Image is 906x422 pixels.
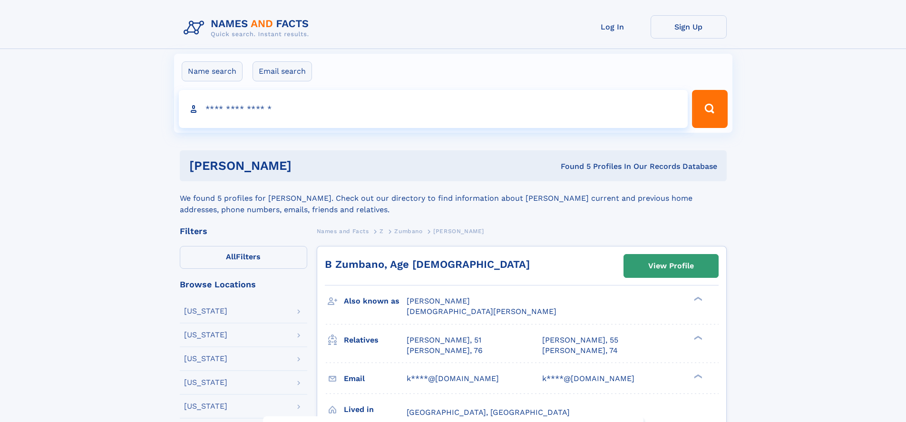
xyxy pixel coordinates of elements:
[692,373,703,379] div: ❯
[426,161,717,172] div: Found 5 Profiles In Our Records Database
[692,334,703,341] div: ❯
[344,402,407,418] h3: Lived in
[433,228,484,235] span: [PERSON_NAME]
[184,355,227,363] div: [US_STATE]
[189,160,426,172] h1: [PERSON_NAME]
[407,307,556,316] span: [DEMOGRAPHIC_DATA][PERSON_NAME]
[380,228,384,235] span: Z
[651,15,727,39] a: Sign Up
[179,90,688,128] input: search input
[692,296,703,302] div: ❯
[542,335,618,345] a: [PERSON_NAME], 55
[394,225,422,237] a: Zumbano
[575,15,651,39] a: Log In
[648,255,694,277] div: View Profile
[180,246,307,269] label: Filters
[407,296,470,305] span: [PERSON_NAME]
[180,15,317,41] img: Logo Names and Facts
[542,345,618,356] a: [PERSON_NAME], 74
[394,228,422,235] span: Zumbano
[344,293,407,309] h3: Also known as
[184,402,227,410] div: [US_STATE]
[407,408,570,417] span: [GEOGRAPHIC_DATA], [GEOGRAPHIC_DATA]
[624,255,718,277] a: View Profile
[407,345,483,356] a: [PERSON_NAME], 76
[180,181,727,216] div: We found 5 profiles for [PERSON_NAME]. Check out our directory to find information about [PERSON_...
[692,90,727,128] button: Search Button
[253,61,312,81] label: Email search
[317,225,369,237] a: Names and Facts
[325,258,530,270] a: B Zumbano, Age [DEMOGRAPHIC_DATA]
[407,335,481,345] a: [PERSON_NAME], 51
[184,379,227,386] div: [US_STATE]
[184,307,227,315] div: [US_STATE]
[180,280,307,289] div: Browse Locations
[344,371,407,387] h3: Email
[226,252,236,261] span: All
[182,61,243,81] label: Name search
[380,225,384,237] a: Z
[180,227,307,236] div: Filters
[184,331,227,339] div: [US_STATE]
[344,332,407,348] h3: Relatives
